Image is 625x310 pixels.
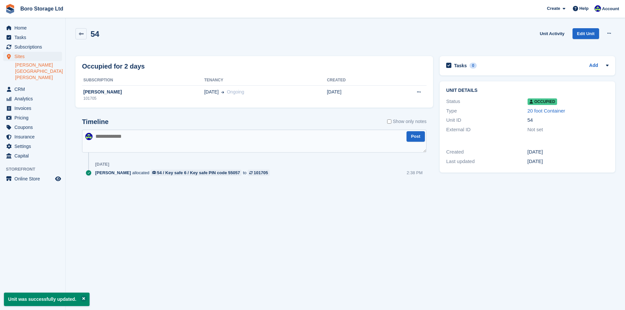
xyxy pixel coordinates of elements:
[95,170,131,176] span: [PERSON_NAME]
[3,113,62,122] a: menu
[446,107,527,115] div: Type
[3,104,62,113] a: menu
[5,4,15,14] img: stora-icon-8386f47178a22dfd0bd8f6a31ec36ba5ce8667c1dd55bd0f319d3a0aa187defe.svg
[85,133,93,140] img: Tobie Hillier
[528,108,565,114] a: 20 foot Container
[14,113,54,122] span: Pricing
[254,170,268,176] div: 101705
[6,166,65,173] span: Storefront
[537,28,567,39] a: Unit Activity
[14,142,54,151] span: Settings
[454,63,467,69] h2: Tasks
[528,98,557,105] span: Occupied
[82,95,204,101] div: 101705
[528,158,609,165] div: [DATE]
[95,170,273,176] div: allocated to
[446,126,527,134] div: External ID
[3,142,62,151] a: menu
[204,89,219,95] span: [DATE]
[4,293,90,306] p: Unit was successfully updated.
[14,23,54,32] span: Home
[3,42,62,52] a: menu
[82,89,204,95] div: [PERSON_NAME]
[82,61,145,71] h2: Occupied for 2 days
[589,62,598,70] a: Add
[151,170,241,176] a: 54 / Key safe 6 / Key safe PIN code 55057
[91,30,99,38] h2: 54
[157,170,240,176] div: 54 / Key safe 6 / Key safe PIN code 55057
[14,123,54,132] span: Coupons
[528,126,609,134] div: Not set
[204,75,327,86] th: Tenancy
[14,132,54,141] span: Insurance
[573,28,599,39] a: Edit Unit
[446,98,527,105] div: Status
[446,88,609,93] h2: Unit details
[528,148,609,156] div: [DATE]
[446,116,527,124] div: Unit ID
[18,3,66,14] a: Boro Storage Ltd
[579,5,589,12] span: Help
[327,75,384,86] th: Created
[594,5,601,12] img: Tobie Hillier
[14,174,54,183] span: Online Store
[54,175,62,183] a: Preview store
[602,6,619,12] span: Account
[3,123,62,132] a: menu
[3,94,62,103] a: menu
[3,85,62,94] a: menu
[14,94,54,103] span: Analytics
[3,174,62,183] a: menu
[14,42,54,52] span: Subscriptions
[327,85,384,105] td: [DATE]
[3,132,62,141] a: menu
[14,85,54,94] span: CRM
[82,118,109,126] h2: Timeline
[14,104,54,113] span: Invoices
[227,89,244,94] span: Ongoing
[82,75,204,86] th: Subscription
[407,170,423,176] div: 2:38 PM
[95,162,109,167] div: [DATE]
[14,151,54,160] span: Capital
[547,5,560,12] span: Create
[3,33,62,42] a: menu
[528,116,609,124] div: 54
[387,118,391,125] input: Show only notes
[446,158,527,165] div: Last updated
[387,118,427,125] label: Show only notes
[406,131,425,142] button: Post
[15,62,62,81] a: [PERSON_NAME][GEOGRAPHIC_DATA][PERSON_NAME]
[248,170,269,176] a: 101705
[14,52,54,61] span: Sites
[469,63,477,69] div: 0
[3,52,62,61] a: menu
[3,23,62,32] a: menu
[14,33,54,42] span: Tasks
[446,148,527,156] div: Created
[3,151,62,160] a: menu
